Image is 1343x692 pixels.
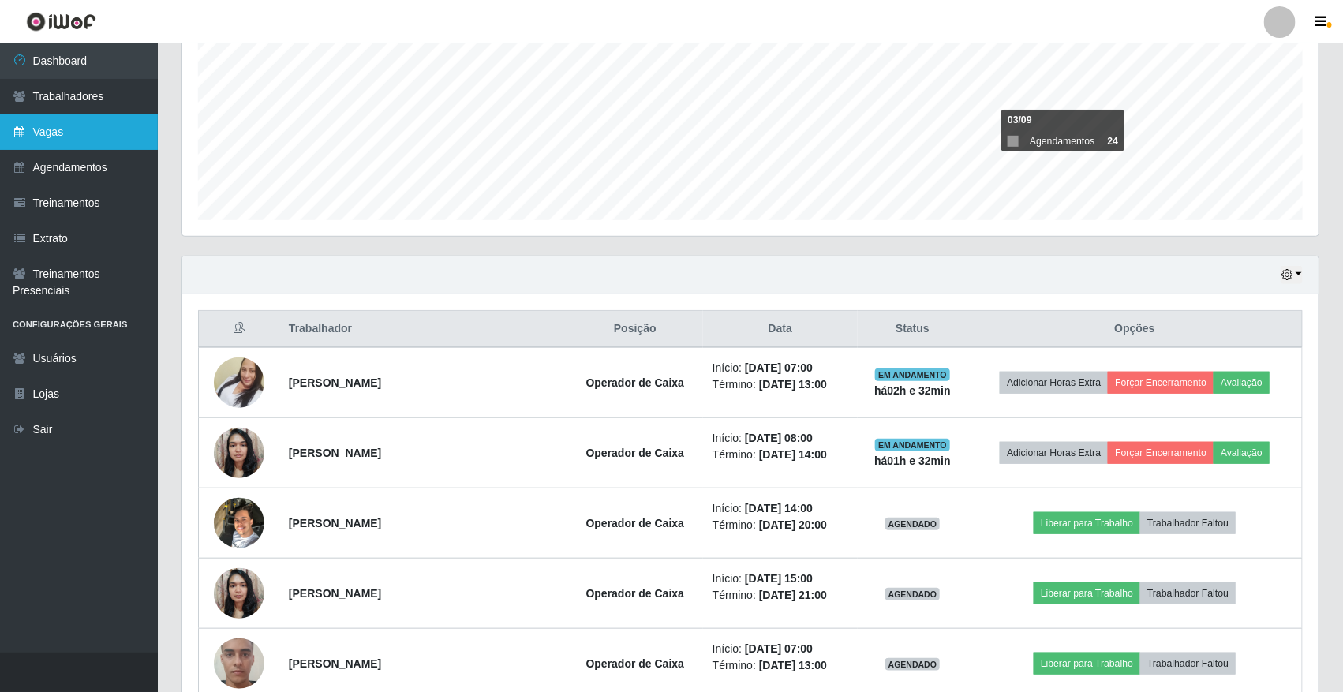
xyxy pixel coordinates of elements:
button: Trabalhador Faltou [1140,653,1236,675]
span: EM ANDAMENTO [875,439,950,451]
button: Liberar para Trabalho [1034,512,1140,534]
li: Término: [713,517,848,533]
button: Trabalhador Faltou [1140,512,1236,534]
strong: [PERSON_NAME] [289,657,381,670]
strong: Operador de Caixa [586,587,685,600]
li: Início: [713,360,848,376]
time: [DATE] 07:00 [745,361,813,374]
time: [DATE] 13:00 [759,378,827,391]
span: AGENDADO [885,588,941,600]
th: Opções [967,311,1302,348]
img: 1736008247371.jpeg [214,559,264,627]
button: Forçar Encerramento [1108,442,1214,464]
time: [DATE] 14:00 [759,448,827,461]
li: Início: [713,500,848,517]
time: [DATE] 07:00 [745,642,813,655]
strong: Operador de Caixa [586,447,685,459]
li: Término: [713,376,848,393]
strong: Operador de Caixa [586,657,685,670]
button: Avaliação [1214,442,1270,464]
th: Data [703,311,858,348]
img: CoreUI Logo [26,12,96,32]
button: Liberar para Trabalho [1034,653,1140,675]
span: EM ANDAMENTO [875,368,950,381]
time: [DATE] 08:00 [745,432,813,444]
strong: [PERSON_NAME] [289,517,381,529]
li: Término: [713,587,848,604]
time: [DATE] 14:00 [745,502,813,514]
button: Liberar para Trabalho [1034,582,1140,604]
strong: Operador de Caixa [586,517,685,529]
li: Término: [713,657,848,674]
button: Forçar Encerramento [1108,372,1214,394]
li: Início: [713,430,848,447]
li: Início: [713,570,848,587]
li: Início: [713,641,848,657]
button: Adicionar Horas Extra [1000,442,1108,464]
th: Trabalhador [279,311,567,348]
li: Término: [713,447,848,463]
button: Avaliação [1214,372,1270,394]
img: 1736008247371.jpeg [214,419,264,486]
strong: há 01 h e 32 min [874,454,951,467]
button: Adicionar Horas Extra [1000,372,1108,394]
img: 1725217718320.jpeg [214,489,264,556]
button: Trabalhador Faltou [1140,582,1236,604]
time: [DATE] 21:00 [759,589,827,601]
strong: [PERSON_NAME] [289,376,381,389]
span: AGENDADO [885,518,941,530]
strong: [PERSON_NAME] [289,587,381,600]
th: Status [858,311,968,348]
th: Posição [567,311,703,348]
time: [DATE] 13:00 [759,659,827,671]
strong: Operador de Caixa [586,376,685,389]
strong: [PERSON_NAME] [289,447,381,459]
time: [DATE] 15:00 [745,572,813,585]
img: 1742563763298.jpeg [214,338,264,428]
span: AGENDADO [885,658,941,671]
time: [DATE] 20:00 [759,518,827,531]
strong: há 02 h e 32 min [874,384,951,397]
